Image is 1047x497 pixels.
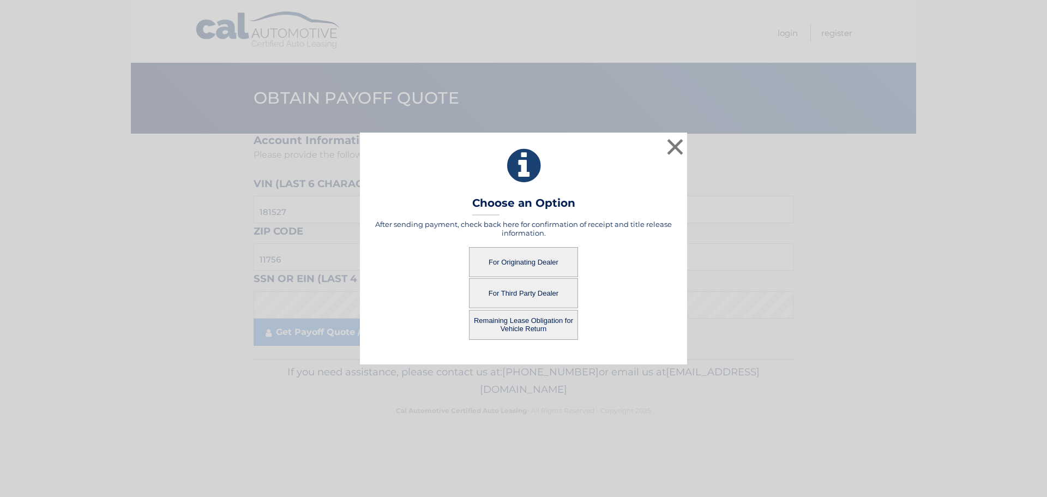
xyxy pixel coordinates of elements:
h3: Choose an Option [472,196,575,215]
button: For Originating Dealer [469,247,578,277]
h5: After sending payment, check back here for confirmation of receipt and title release information. [374,220,673,237]
button: × [664,136,686,158]
button: Remaining Lease Obligation for Vehicle Return [469,310,578,340]
button: For Third Party Dealer [469,278,578,308]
